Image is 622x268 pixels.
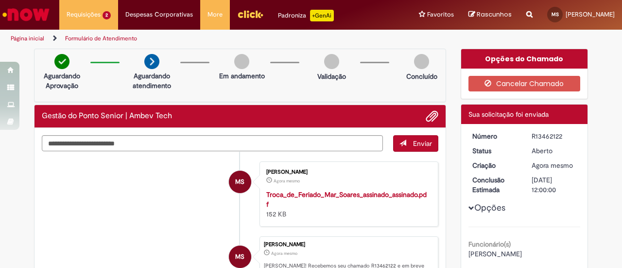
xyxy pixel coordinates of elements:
[468,250,522,258] span: [PERSON_NAME]
[566,10,615,18] span: [PERSON_NAME]
[125,10,193,19] span: Despesas Corporativas
[266,190,427,209] a: Troca_de_Feriado_Mar_Soares_assinado_assinado.pdf
[468,10,512,19] a: Rascunhos
[532,146,577,156] div: Aberto
[317,71,346,81] p: Validação
[465,161,525,170] dt: Criação
[128,71,175,90] p: Aguardando atendimento
[38,71,86,90] p: Aguardando Aprovação
[274,178,300,184] time: 29/08/2025 12:10:54
[465,131,525,141] dt: Número
[65,35,137,42] a: Formulário de Atendimento
[413,139,432,148] span: Enviar
[393,135,438,152] button: Enviar
[271,250,297,256] time: 29/08/2025 12:10:59
[11,35,44,42] a: Página inicial
[532,161,573,170] span: Agora mesmo
[532,131,577,141] div: R13462122
[552,11,559,18] span: MS
[264,242,433,248] div: [PERSON_NAME]
[461,49,588,69] div: Opções do Chamado
[237,7,263,21] img: click_logo_yellow_360x200.png
[235,170,244,194] span: MS
[42,135,383,151] textarea: Digite sua mensagem aqui...
[7,30,407,48] ul: Trilhas de página
[532,161,577,170] div: 29/08/2025 12:10:59
[427,10,454,19] span: Favoritos
[532,175,577,195] div: [DATE] 12:00:00
[324,54,339,69] img: img-circle-grey.png
[468,76,581,91] button: Cancelar Chamado
[477,10,512,19] span: Rascunhos
[266,169,428,175] div: [PERSON_NAME]
[426,110,438,123] button: Adicionar anexos
[274,178,300,184] span: Agora mesmo
[229,246,251,268] div: Mar Domingos Soares
[266,190,428,219] div: 152 KB
[42,112,172,121] h2: Gestão do Ponto Senior | Ambev Tech Histórico de tíquete
[207,10,223,19] span: More
[229,171,251,193] div: Mar Domingos Soares
[271,250,297,256] span: Agora mesmo
[103,11,111,19] span: 2
[1,5,51,24] img: ServiceNow
[465,146,525,156] dt: Status
[468,110,549,119] span: Sua solicitação foi enviada
[219,71,265,81] p: Em andamento
[278,10,334,21] div: Padroniza
[310,10,334,21] p: +GenAi
[67,10,101,19] span: Requisições
[465,175,525,195] dt: Conclusão Estimada
[468,240,511,249] b: Funcionário(s)
[144,54,159,69] img: arrow-next.png
[54,54,69,69] img: check-circle-green.png
[234,54,249,69] img: img-circle-grey.png
[406,71,437,81] p: Concluído
[414,54,429,69] img: img-circle-grey.png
